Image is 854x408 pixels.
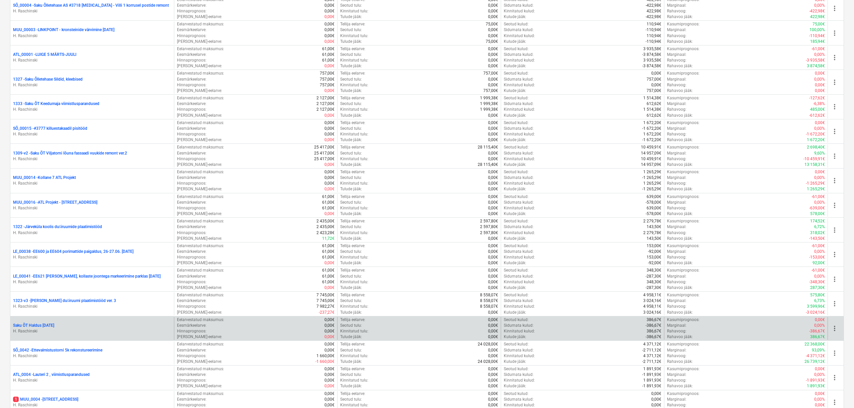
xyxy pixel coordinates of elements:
[13,353,171,359] p: H. Raschinski
[504,21,529,27] p: Seotud kulud :
[177,8,206,14] p: Hinnaprognoos :
[324,33,335,39] p: 0,00€
[177,169,224,175] p: Eelarvestatud maksumus :
[177,14,222,20] p: [PERSON_NAME]-eelarve :
[667,113,693,118] p: Rahavoo jääk :
[504,8,535,14] p: Kinnitatud kulud :
[340,156,368,162] p: Kinnitatud tulu :
[13,274,171,285] div: LE_00041 -EE621 [PERSON_NAME], kollaste joontega markeerimine parklas [DATE]H. Raschinski
[809,33,825,39] p: -110,94€
[13,249,133,254] p: LE_00038 - EE600 ja EE604 porimattide paigaldus, 26-27.06. [DATE]
[177,120,224,126] p: Eelarvestatud maksumus :
[803,156,825,162] p: -10 459,91€
[13,3,169,8] p: SÕ_00004 - Saku Õlletehase AS #3718 [MEDICAL_DATA] - Villi 1 korrusel postide remont
[177,107,206,112] p: Hinnaprognoos :
[486,39,498,44] p: 75,00€
[831,398,839,406] span: more_vert
[488,27,498,33] p: 0,00€
[488,113,498,118] p: 0,00€
[324,8,335,14] p: 0,00€
[504,162,526,168] p: Kulude jääk :
[810,14,825,20] p: 422,98€
[13,156,171,162] p: H. Raschinski
[13,323,54,328] p: Saku ÕT Haldus [DATE]
[504,71,529,76] p: Seotud kulud :
[13,298,171,309] div: 1323-v3 -[PERSON_NAME] duširuumi plaatimistööd ver. 3H. Raschinski
[488,120,498,126] p: 0,00€
[809,95,825,101] p: -127,62€
[667,131,686,137] p: Rahavoog :
[340,46,365,52] p: Tellija eelarve :
[667,52,686,58] p: Marginaal :
[13,27,114,33] p: MUU_00003 - LINKPOINT - kronsteinide värvimine [DATE]
[13,126,87,131] p: SÕ_00015 - #3777 killuestakaadil pisitööd
[177,131,206,137] p: Hinnaprognoos :
[812,46,825,52] p: -61,00€
[177,137,222,143] p: [PERSON_NAME]-eelarve :
[340,3,362,8] p: Seotud tulu :
[13,397,171,408] div: 1MUU_0004 -[STREET_ADDRESS]H. Raschinski
[322,58,335,63] p: 61,00€
[177,27,206,33] p: Eesmärkeelarve :
[177,52,206,58] p: Eesmärkeelarve :
[488,77,498,82] p: 0,00€
[667,71,699,76] p: Kasumiprognoos :
[478,162,498,168] p: 28 115,40€
[316,95,335,101] p: 2 127,00€
[324,181,335,186] p: 0,00€
[643,120,661,126] p: 1 672,20€
[324,14,335,20] p: 0,00€
[488,137,498,143] p: 0,00€
[177,144,224,150] p: Eelarvestatud maksumus :
[642,63,661,69] p: -3 874,58€
[13,181,171,186] p: H. Raschinski
[324,120,335,126] p: 0,00€
[504,14,526,20] p: Kulude jääk :
[814,77,825,82] p: 0,00%
[504,46,529,52] p: Seotud kulud :
[667,88,693,94] p: Rahavoo jääk :
[667,58,686,63] p: Rahavoog :
[340,113,362,118] p: Tulude jääk :
[646,14,661,20] p: -422,98€
[177,33,206,39] p: Hinnaprognoos :
[13,378,171,383] p: H. Raschinski
[340,21,365,27] p: Tellija eelarve :
[340,8,368,14] p: Kinnitatud tulu :
[340,82,368,88] p: Kinnitatud tulu :
[13,175,171,186] div: MUU_00014 -Kollane 7 ATL ProjektH. Raschinski
[13,372,171,383] div: ATL_0004 -Lauteri 2 , viimistlusparandusedH. Raschinski
[815,82,825,88] p: 0,00€
[647,33,661,39] p: 110,94€
[177,156,206,162] p: Hinnaprognoos :
[642,126,661,131] p: -1 672,20€
[13,33,171,39] p: H. Raschinski
[804,162,825,168] p: 13 158,31€
[647,88,661,94] p: 757,00€
[488,82,498,88] p: 0,00€
[324,126,335,131] p: 0,00€
[320,71,335,76] p: 757,00€
[314,150,335,156] p: 25 417,00€
[316,101,335,107] p: 2 127,00€
[478,144,498,150] p: 28 115,40€
[667,144,699,150] p: Kasumiprognoos :
[815,88,825,94] p: 0,00€
[177,3,206,8] p: Eesmärkeelarve :
[177,82,206,88] p: Hinnaprognoos :
[340,181,368,186] p: Kinnitatud tulu :
[643,95,661,101] p: 1 514,38€
[340,77,362,82] p: Seotud tulu :
[504,137,526,143] p: Kulude jääk :
[320,77,335,82] p: 757,00€
[177,101,206,107] p: Eesmärkeelarve :
[667,150,686,156] p: Marginaal :
[831,78,839,86] span: more_vert
[667,120,699,126] p: Kasumiprognoos :
[807,63,825,69] p: 3 874,58€
[13,150,171,162] div: 1309-v2 -Saku ÕT Viljatorni lõuna fassaadi vuukide remont ver.2H. Raschinski
[641,150,661,156] p: 14 957,09€
[13,131,171,137] p: H. Raschinski
[13,298,116,304] p: 1323-v3 - [PERSON_NAME] duširuumi plaatimistööd ver. 3
[486,21,498,27] p: 75,00€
